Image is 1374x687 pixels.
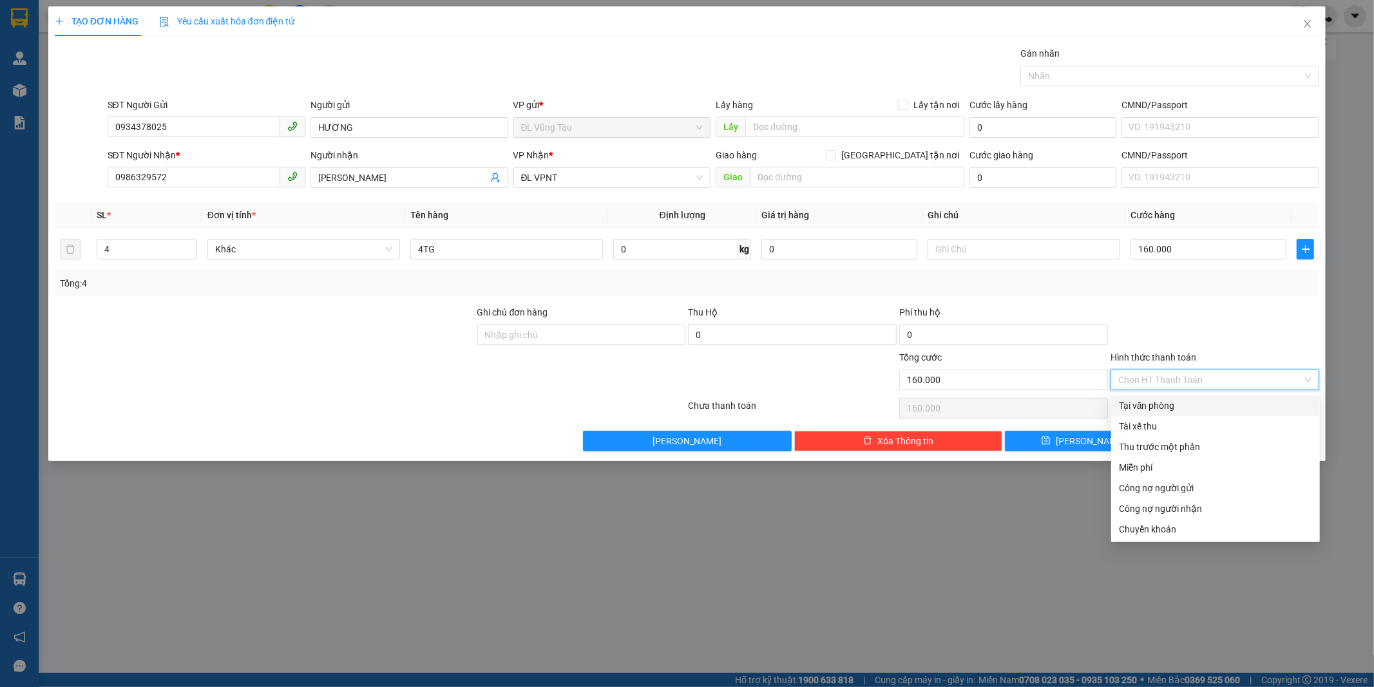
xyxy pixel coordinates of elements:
label: Cước lấy hàng [969,100,1027,110]
input: Ghi Chú [928,239,1120,259]
span: Thu Hộ [688,307,718,317]
img: icon [159,17,169,27]
div: Công nợ người gửi [1119,481,1312,495]
span: Tổng cước [899,352,942,362]
span: Yêu cầu xuất hóa đơn điện tử [159,16,295,26]
div: Thu trước một phần [1119,440,1312,454]
div: Cước gửi hàng sẽ được ghi vào công nợ của người nhận [1111,498,1320,519]
div: SĐT Người Gửi [108,98,305,112]
label: Cước giao hàng [969,150,1033,160]
label: Ghi chú đơn hàng [477,307,548,317]
button: delete [60,239,81,259]
span: ĐL VPNT [521,168,703,187]
span: Xóa Thông tin [877,434,933,448]
div: Người nhận [310,148,508,162]
span: plus [1297,244,1313,254]
div: Chuyển khoản [1119,522,1312,536]
div: Tổng: 4 [60,276,530,290]
span: VP Nhận [513,150,549,160]
span: delete [863,436,872,446]
span: TẠO ĐƠN HÀNG [55,16,138,26]
span: kg [738,239,751,259]
input: Cước lấy hàng [969,117,1116,138]
input: Dọc đường [750,167,964,187]
input: Ghi chú đơn hàng [477,325,686,345]
button: deleteXóa Thông tin [794,431,1003,451]
span: save [1042,436,1051,446]
div: VP gửi [513,98,711,112]
span: Cước hàng [1131,210,1175,220]
div: CMND/Passport [1121,148,1319,162]
input: Dọc đường [745,117,964,137]
button: plus [1297,239,1314,259]
span: Lấy [716,117,745,137]
label: Hình thức thanh toán [1111,352,1196,362]
div: SĐT Người Nhận [108,148,305,162]
div: Người gửi [310,98,508,112]
input: Cước giao hàng [969,167,1116,188]
span: Giao hàng [716,150,757,160]
span: phone [287,171,298,182]
span: plus [55,17,64,26]
input: 0 [761,239,917,259]
input: VD: Bàn, Ghế [410,239,603,259]
div: Công nợ người nhận [1119,502,1312,516]
div: Phí thu hộ [899,305,1108,325]
div: Cước gửi hàng sẽ được ghi vào công nợ của người gửi [1111,478,1320,498]
span: [PERSON_NAME] [1056,434,1125,448]
th: Ghi chú [922,203,1125,228]
div: Chưa thanh toán [687,399,899,421]
span: Đơn vị tính [207,210,256,220]
span: Tên hàng [410,210,448,220]
span: close [1302,19,1313,29]
span: [GEOGRAPHIC_DATA] tận nơi [836,148,964,162]
button: Close [1290,6,1326,42]
span: Khác [215,240,392,259]
span: user-add [490,173,501,183]
div: Tài xế thu [1119,419,1312,433]
label: Gán nhãn [1020,48,1060,59]
div: CMND/Passport [1121,98,1319,112]
span: SL [97,210,107,220]
span: [PERSON_NAME] [653,434,721,448]
span: Giao [716,167,750,187]
div: Tại văn phòng [1119,399,1312,413]
span: phone [287,121,298,131]
button: save[PERSON_NAME] [1005,431,1161,451]
span: Lấy tận nơi [908,98,964,112]
span: ĐL Vũng Tàu [521,118,703,137]
span: Định lượng [660,210,705,220]
div: Miễn phí [1119,460,1312,475]
span: Lấy hàng [716,100,753,110]
button: [PERSON_NAME] [583,431,792,451]
span: Giá trị hàng [761,210,809,220]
